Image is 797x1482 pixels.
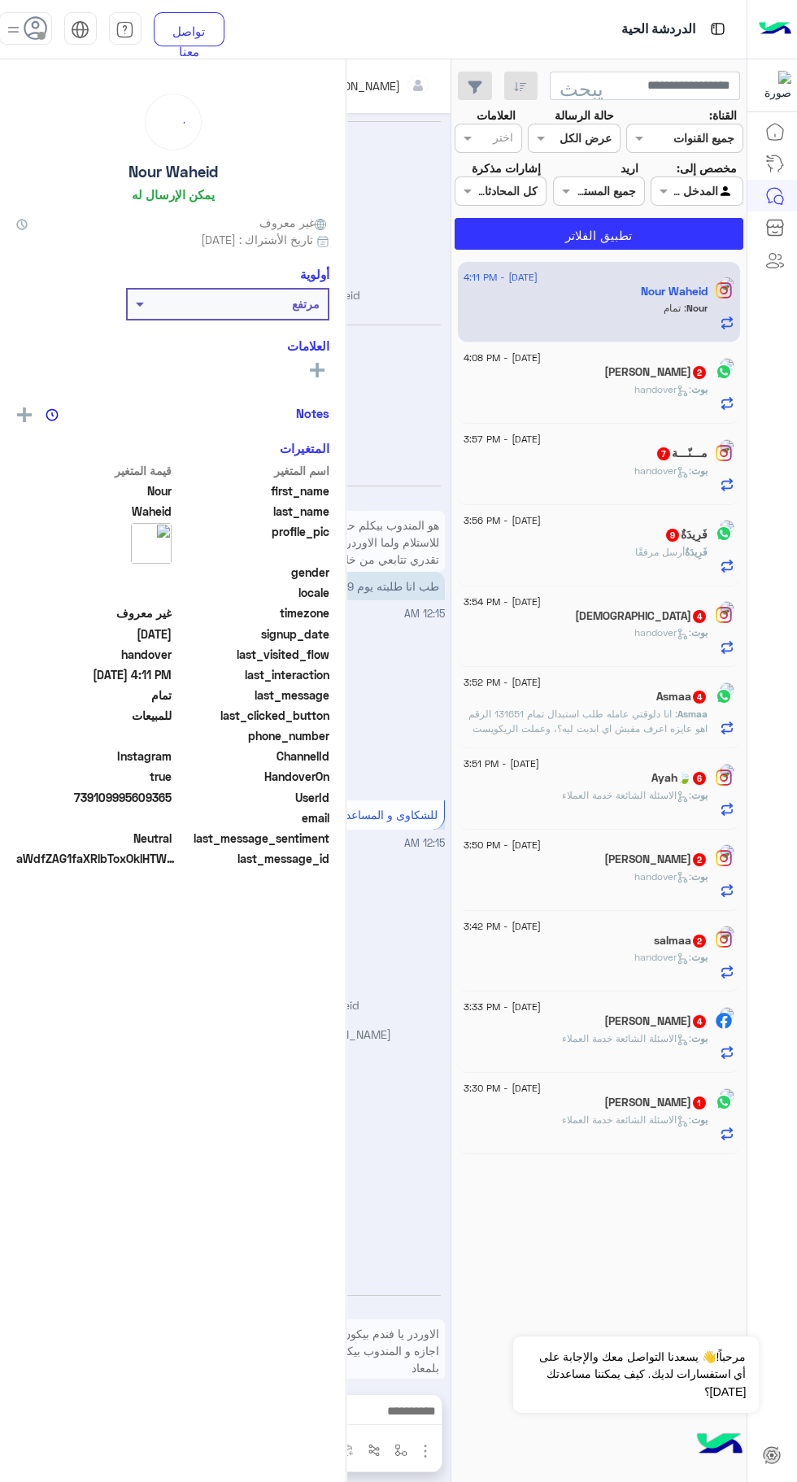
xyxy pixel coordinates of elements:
[550,72,614,107] button: يبحث
[716,931,732,948] img: Instagram
[115,20,134,39] img: فاتورة غير مدفوعة
[555,108,614,122] font: حالة الرسالة
[666,529,679,542] span: 9
[175,625,330,643] span: signup_date
[464,432,541,447] span: [DATE] - 3:57 PM
[132,187,215,202] h6: يمكن الإرسال له
[709,108,737,122] font: القناة:
[46,408,59,421] img: notes
[693,935,706,948] span: 2
[472,161,541,175] font: إشارات مذكرة
[16,625,172,643] span: 2025-09-04T18:03:20.857Z
[175,748,330,765] span: ChannelId
[175,830,330,847] span: last_message_sentiment
[175,727,330,744] span: phone_number
[201,231,313,248] span: تاريخ الأشتراك : [DATE]
[720,682,734,697] img: picture
[693,772,706,785] span: 6
[651,771,708,785] h5: Ayah🍃
[664,302,686,314] span: تمام
[691,870,708,883] span: بوت
[16,748,172,765] span: 8
[175,462,330,479] span: اسم المتغير
[677,708,708,720] span: Asmaa
[716,850,732,866] img: Instagram
[175,584,330,601] span: locale
[634,626,691,639] span: : handover
[720,358,734,373] img: picture
[175,564,330,581] span: gender
[656,690,708,704] h5: Asmaa
[560,76,603,96] font: يبحث
[575,609,708,623] h5: iman
[693,1096,706,1109] span: 1
[361,1436,388,1463] button: Trigger scenario
[16,462,172,479] span: قيمة المتغير
[716,445,732,461] img: Instagram
[464,838,541,852] span: [DATE] - 3:50 PM
[641,285,708,299] h5: Nour Waheid
[720,1088,734,1103] img: picture
[404,608,445,620] span: 12:15 AM
[716,1094,732,1110] img: WhatsApp
[708,19,728,39] img: فاتورة غير مدفوعة
[634,951,691,963] span: : handover
[465,708,708,764] span: انا دلوقتي عامله طلب استبدال تمام 131651 الرقم اهو عايزه اعرف مفيش اي ابديت ليه؟، وعملت الريكويست...
[259,214,329,231] span: غير معروف
[175,707,330,724] span: last_clicked_button
[175,604,330,621] span: timezone
[175,687,330,704] span: last_message
[720,520,734,534] img: picture
[604,1096,708,1109] h5: Farah Mohamed
[655,447,708,460] h5: مـــنّـــة
[654,934,708,948] h5: salmaa
[175,503,330,520] span: last_name
[16,584,172,601] span: null
[691,383,708,395] span: بوت
[693,691,706,704] span: 4
[762,71,791,100] img: 919860931428189
[16,666,172,683] span: 2025-09-14T13:11:36.505Z
[296,406,329,421] h6: Notes
[477,108,516,122] font: العلامات
[340,808,438,822] span: للشكاوى و المساعدة
[280,441,329,455] h6: المتغيرات
[175,809,330,826] span: email
[691,1417,748,1474] img: hulul-logo.png
[539,1350,747,1398] font: مرحباً!👋 يسعدنا التواصل معك والإجابة على أي استفسارات لديك. كيف يمكننا مساعدتك [DATE]؟
[716,607,732,623] img: Instagram
[464,756,539,771] span: [DATE] - 3:51 PM
[128,163,218,181] h5: Nour Waheid
[175,768,330,785] span: HandoverOn
[604,365,708,379] h5: Habiba Essam
[621,20,695,36] font: الدردشة الحية
[562,789,691,801] span: : الاسئلة الشائعة خدمة العملاء
[464,1000,541,1014] span: [DATE] - 3:33 PM
[394,1444,407,1457] img: select flow
[604,1014,708,1028] h5: Ola Emam
[154,12,224,46] a: تواصل معنا
[635,546,685,558] span: أرسل مرفقًا
[716,688,732,704] img: WhatsApp
[720,601,734,616] img: picture
[716,364,732,380] img: WhatsApp
[691,1032,708,1044] span: بوت
[16,768,172,785] span: true
[334,1436,361,1463] button: create order
[416,1441,435,1461] img: send attachment
[455,218,743,250] button: تطبيق الفلاتر
[131,523,172,564] img: picture
[565,228,632,242] font: تطبيق الفلاتر
[16,503,172,520] span: Waheid
[16,604,172,621] span: غير معروف
[720,1007,734,1022] img: picture
[716,525,732,542] img: WhatsApp
[388,1436,415,1463] button: select flow
[16,707,172,724] span: للمبيعات
[693,853,706,866] span: 2
[720,277,734,291] img: picture
[16,687,172,704] span: تمام
[16,482,172,499] span: Nour
[693,1015,706,1028] span: 4
[691,626,708,639] span: بوت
